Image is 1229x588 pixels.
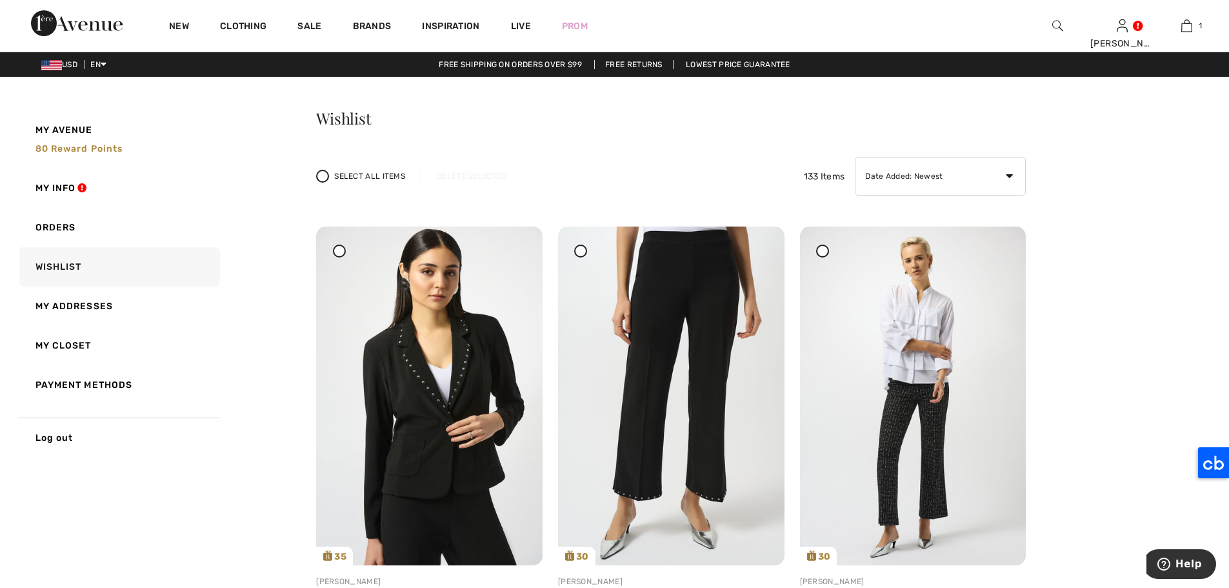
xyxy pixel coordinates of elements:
[558,227,784,565] img: joseph-ribkoff-pants-black_253192_4_4b36_search.jpg
[316,227,543,565] a: 35
[90,60,106,69] span: EN
[594,60,674,69] a: Free Returns
[421,170,523,182] div: Delete Selected
[558,227,784,565] a: 30
[316,576,543,587] div: [PERSON_NAME]
[422,21,479,34] span: Inspiration
[17,365,220,405] a: Payment Methods
[41,60,83,69] span: USD
[17,168,220,208] a: My Info
[17,208,220,247] a: Orders
[1181,18,1192,34] img: My Bag
[558,576,784,587] div: [PERSON_NAME]
[800,227,1026,565] img: joseph-ribkoff-pants-black-off-white_253246_4_65c1_search.jpg
[562,19,588,33] a: Prom
[297,21,321,34] a: Sale
[1199,20,1202,32] span: 1
[1090,37,1154,50] div: [PERSON_NAME]
[1146,549,1216,582] iframe: Opens a widget where you can find more information
[17,287,220,326] a: My Addresses
[804,170,845,183] span: 133 Items
[41,60,62,70] img: US Dollar
[1117,18,1128,34] img: My Info
[35,143,123,154] span: 80 Reward points
[17,326,220,365] a: My Closet
[17,247,220,287] a: Wishlist
[511,19,531,33] a: Live
[220,21,266,34] a: Clothing
[1155,18,1218,34] a: 1
[353,21,392,34] a: Brands
[17,418,220,458] a: Log out
[35,123,93,137] span: My Avenue
[1117,19,1128,32] a: Sign In
[316,110,1026,126] h3: Wishlist
[169,21,189,34] a: New
[428,60,592,69] a: Free shipping on orders over $99
[1052,18,1063,34] img: search the website
[316,227,543,565] img: joseph-ribkoff-jackets-blazers-black_253195_5_8826_search.jpg
[334,170,405,182] span: Select All Items
[675,60,801,69] a: Lowest Price Guarantee
[800,227,1026,565] a: 30
[800,576,1026,587] div: [PERSON_NAME]
[31,10,123,36] img: 1ère Avenue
